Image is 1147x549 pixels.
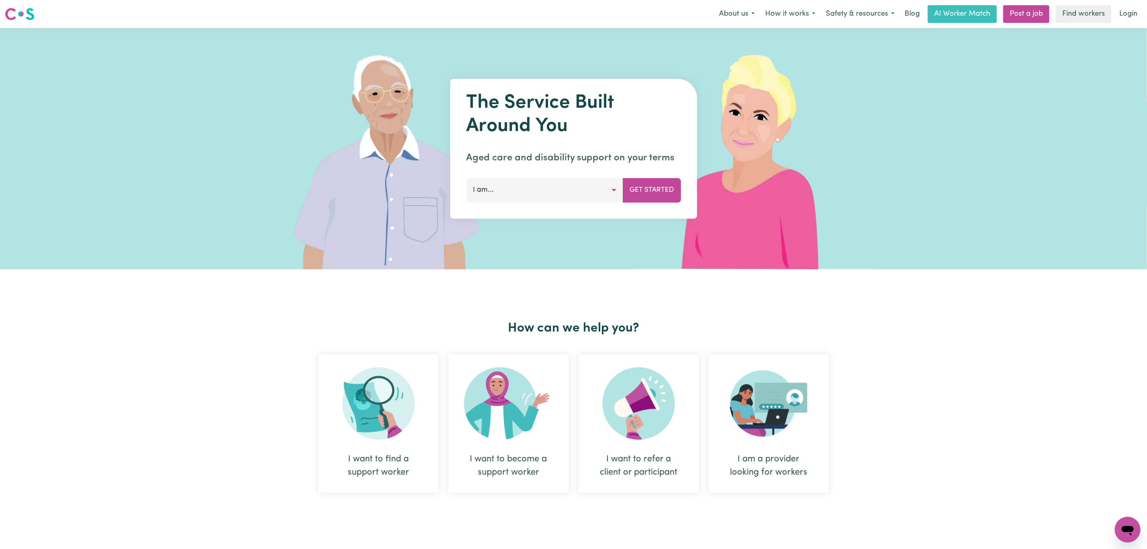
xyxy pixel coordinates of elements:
[730,367,808,440] img: Provider
[466,92,681,138] h1: The Service Built Around You
[5,7,35,21] img: Careseekers logo
[466,151,681,165] p: Aged care and disability support on your terms
[468,453,550,479] div: I want to become a support worker
[709,354,829,493] div: I am a provider looking for workers
[1056,5,1111,23] a: Find workers
[928,5,997,23] a: AI Worker Match
[466,178,623,202] button: I am...
[448,354,569,493] div: I want to become a support worker
[338,453,420,479] div: I want to find a support worker
[314,321,834,336] h2: How can we help you?
[464,367,553,440] img: Become Worker
[598,453,680,479] div: I want to refer a client or participant
[1115,517,1141,543] iframe: Button to launch messaging window, conversation in progress
[728,453,810,479] div: I am a provider looking for workers
[603,367,675,440] img: Refer
[623,178,681,202] button: Get Started
[5,5,35,23] a: Careseekers logo
[714,6,760,23] button: About us
[579,354,699,493] div: I want to refer a client or participant
[318,354,439,493] div: I want to find a support worker
[342,367,415,440] img: Search
[821,6,900,23] button: Safety & resources
[900,5,925,23] a: Blog
[760,6,821,23] button: How it works
[1114,5,1142,23] a: Login
[1003,5,1049,23] a: Post a job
